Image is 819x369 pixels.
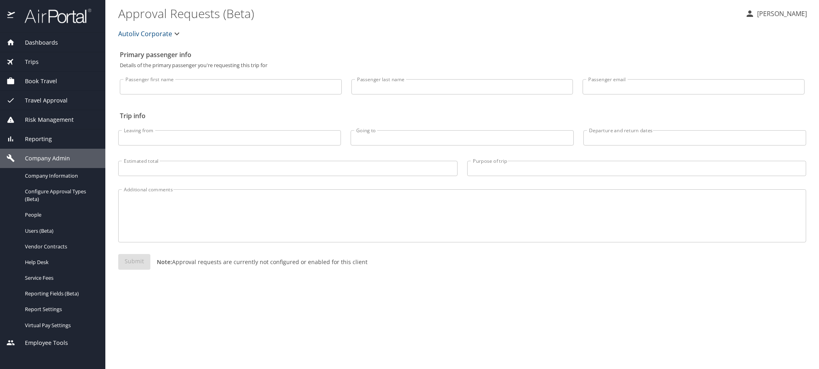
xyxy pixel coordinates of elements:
[25,322,96,329] span: Virtual Pay Settings
[25,290,96,297] span: Reporting Fields (Beta)
[15,338,68,347] span: Employee Tools
[15,154,70,163] span: Company Admin
[120,63,805,68] p: Details of the primary passenger you're requesting this trip for
[15,96,68,105] span: Travel Approval
[16,8,91,24] img: airportal-logo.png
[755,9,807,18] p: [PERSON_NAME]
[118,28,172,39] span: Autoliv Corporate
[120,109,805,122] h2: Trip info
[15,77,57,86] span: Book Travel
[120,48,805,61] h2: Primary passenger info
[25,188,96,203] span: Configure Approval Types (Beta)
[157,258,172,266] strong: Note:
[115,26,185,42] button: Autoliv Corporate
[15,135,52,143] span: Reporting
[7,8,16,24] img: icon-airportal.png
[742,6,810,21] button: [PERSON_NAME]
[25,172,96,180] span: Company Information
[25,305,96,313] span: Report Settings
[150,258,367,266] p: Approval requests are currently not configured or enabled for this client
[15,57,39,66] span: Trips
[25,258,96,266] span: Help Desk
[15,38,58,47] span: Dashboards
[25,211,96,219] span: People
[25,227,96,235] span: Users (Beta)
[118,1,739,26] h1: Approval Requests (Beta)
[15,115,74,124] span: Risk Management
[25,274,96,282] span: Service Fees
[25,243,96,250] span: Vendor Contracts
